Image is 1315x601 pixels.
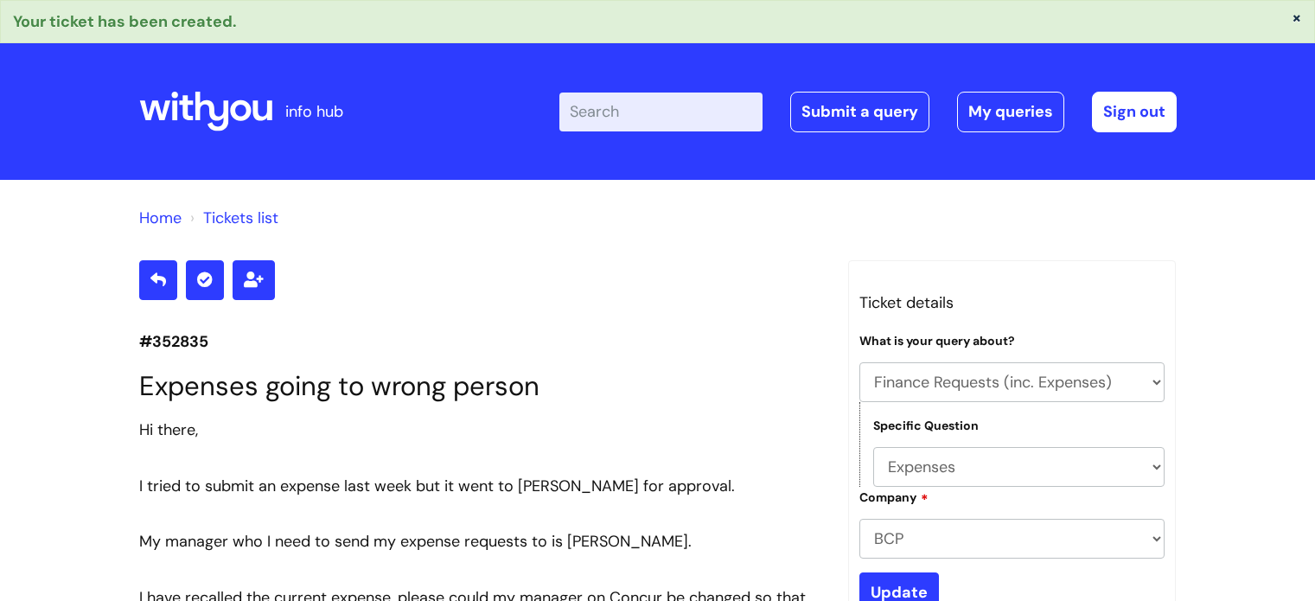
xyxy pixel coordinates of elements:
[139,370,822,402] h1: Expenses going to wrong person
[1292,10,1302,25] button: ×
[186,204,278,232] li: Tickets list
[139,204,182,232] li: Solution home
[203,208,278,228] a: Tickets list
[957,92,1064,131] a: My queries
[859,289,1165,316] h3: Ticket details
[559,92,1177,131] div: | -
[285,98,343,125] p: info hub
[139,208,182,228] a: Home
[559,93,763,131] input: Search
[1092,92,1177,131] a: Sign out
[139,328,822,355] p: #352835
[139,527,822,555] div: My manager who I need to send my expense requests to is [PERSON_NAME].
[790,92,929,131] a: Submit a query
[859,334,1015,348] label: What is your query about?
[859,488,929,505] label: Company
[139,472,822,500] div: I tried to submit an expense last week but it went to [PERSON_NAME] for approval.
[873,419,979,433] label: Specific Question
[139,416,822,444] div: Hi there,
